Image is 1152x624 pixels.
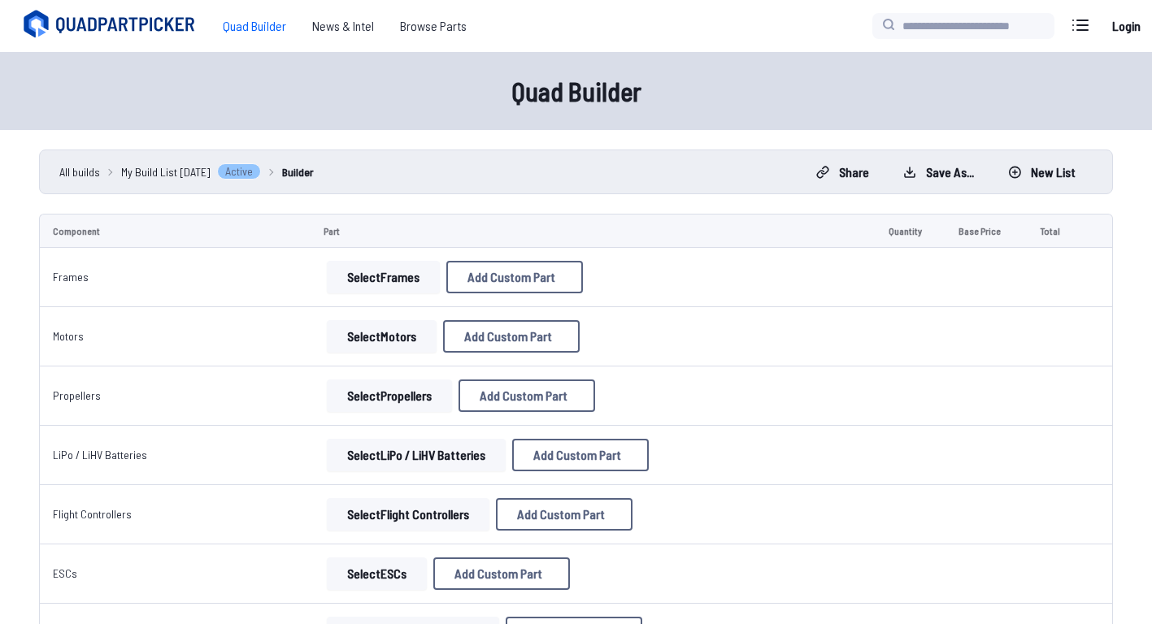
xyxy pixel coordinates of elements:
button: Add Custom Part [433,557,570,590]
button: Add Custom Part [443,320,580,353]
span: Add Custom Part [464,330,552,343]
a: Login [1106,10,1145,42]
button: Save as... [889,159,988,185]
span: Active [217,163,261,180]
button: Share [802,159,883,185]
a: SelectLiPo / LiHV Batteries [324,439,509,471]
a: All builds [59,163,100,180]
h1: Quad Builder [56,71,1097,110]
button: SelectESCs [327,557,427,590]
a: SelectPropellers [324,379,455,412]
a: LiPo / LiHV Batteries [53,448,147,461]
a: News & Intel [299,10,387,42]
span: Add Custom Part [480,389,567,402]
a: SelectFrames [324,261,443,293]
td: Quantity [876,214,946,248]
a: Quad Builder [210,10,299,42]
td: Part [311,214,876,248]
span: Add Custom Part [454,567,542,580]
a: Browse Parts [387,10,480,42]
a: My Build List [DATE]Active [121,163,261,180]
a: SelectESCs [324,557,430,590]
span: Add Custom Part [533,448,621,461]
span: Add Custom Part [467,271,555,284]
button: Add Custom Part [496,498,633,531]
td: Total [1027,214,1081,248]
button: Add Custom Part [459,379,595,412]
a: SelectMotors [324,320,440,353]
span: My Build List [DATE] [121,163,211,180]
button: SelectMotors [327,320,437,353]
a: SelectFlight Controllers [324,498,493,531]
button: SelectPropellers [327,379,452,412]
span: Add Custom Part [517,508,605,521]
a: Motors [53,329,84,343]
button: Add Custom Part [512,439,649,471]
button: SelectFrames [327,261,440,293]
td: Base Price [946,214,1026,248]
button: New List [994,159,1089,185]
a: Frames [53,270,89,284]
td: Component [39,214,311,248]
a: Flight Controllers [53,507,132,521]
a: ESCs [53,566,77,580]
a: Builder [282,163,314,180]
button: SelectFlight Controllers [327,498,489,531]
button: Add Custom Part [446,261,583,293]
a: Propellers [53,388,101,402]
button: SelectLiPo / LiHV Batteries [327,439,506,471]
